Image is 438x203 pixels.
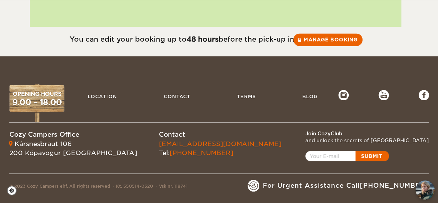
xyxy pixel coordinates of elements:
div: and unlock the secrets of [GEOGRAPHIC_DATA] [305,137,429,144]
span: For Urgent Assistance Call [263,181,429,190]
div: Contact [159,130,281,139]
a: Blog [298,90,321,103]
div: © 2023 Cozy Campers ehf. All rights reserved Kt. 550514-0520 Vsk nr. 118741 [9,183,188,192]
div: You can edit your booking up to before the pick-up in [9,34,422,46]
div: Cozy Campers Office [9,130,137,139]
div: Kársnesbraut 106 200 Kópavogur [GEOGRAPHIC_DATA] [9,139,137,157]
a: Cookie settings [7,186,21,195]
a: Location [84,90,120,103]
a: Manage booking [293,33,363,46]
img: Freyja at Cozy Campers [415,180,435,200]
a: Terms [233,90,259,103]
a: [PHONE_NUMBER] [170,149,233,157]
a: Contact [160,90,194,103]
a: [EMAIL_ADDRESS][DOMAIN_NAME] [159,140,281,147]
div: Join CozyClub [305,130,429,137]
a: [PHONE_NUMBER] [360,182,429,189]
div: Tel: [159,139,281,157]
button: chat-button [415,180,435,200]
a: Open popup [305,151,389,161]
strong: 48 hours [187,35,218,43]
